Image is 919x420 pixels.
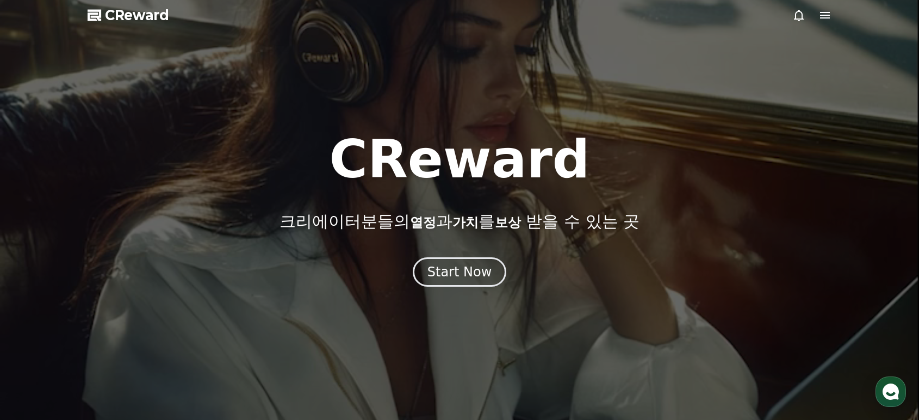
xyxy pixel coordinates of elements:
[413,268,507,279] a: Start Now
[495,215,521,230] span: 보상
[410,215,436,230] span: 열정
[329,133,589,186] h1: CReward
[105,7,169,24] span: CReward
[427,263,492,281] div: Start Now
[413,257,507,287] button: Start Now
[452,215,479,230] span: 가치
[280,212,639,231] p: 크리에이터분들의 과 를 받을 수 있는 곳
[88,7,169,24] a: CReward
